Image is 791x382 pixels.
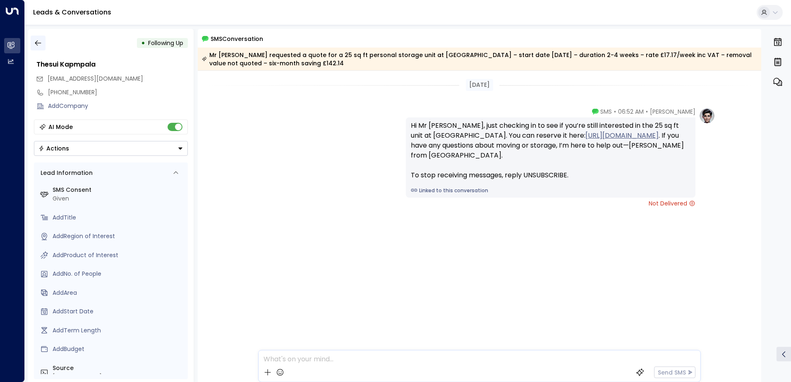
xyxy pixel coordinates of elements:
[53,270,185,278] div: AddNo. of People
[649,199,695,208] span: Not Delivered
[53,289,185,297] div: AddArea
[202,51,757,67] div: Mr [PERSON_NAME] requested a quote for a 25 sq ft personal storage unit at [GEOGRAPHIC_DATA] – st...
[466,79,493,91] div: [DATE]
[650,107,695,116] span: [PERSON_NAME]
[34,141,188,156] div: Button group with a nested menu
[48,74,143,83] span: [EMAIL_ADDRESS][DOMAIN_NAME]
[53,372,185,381] div: [PHONE_NUMBER]
[646,107,648,116] span: •
[48,74,143,83] span: bkstudios@hotmail.co.uk
[34,141,188,156] button: Actions
[411,187,690,194] a: Linked to this conversation
[618,107,644,116] span: 06:52 AM
[53,307,185,316] div: AddStart Date
[48,88,188,97] div: [PHONE_NUMBER]
[36,60,188,69] div: Thesui Kapmpala
[141,36,145,50] div: •
[411,121,690,180] div: Hi Mr [PERSON_NAME], just checking in to see if you’re still interested in the 25 sq ft unit at [...
[53,213,185,222] div: AddTitle
[53,194,185,203] div: Given
[211,34,263,43] span: SMS Conversation
[33,7,111,17] a: Leads & Conversations
[38,169,93,177] div: Lead Information
[53,345,185,353] div: AddBudget
[600,107,612,116] span: SMS
[38,145,69,152] div: Actions
[53,251,185,260] div: AddProduct of Interest
[48,102,188,110] div: AddCompany
[585,131,659,141] a: [URL][DOMAIN_NAME]
[48,123,73,131] div: AI Mode
[53,364,185,372] label: Source
[53,186,185,194] label: SMS Consent
[614,107,616,116] span: •
[53,326,185,335] div: AddTerm Length
[699,107,715,124] img: profile-logo.png
[148,39,183,47] span: Following Up
[53,232,185,241] div: AddRegion of Interest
